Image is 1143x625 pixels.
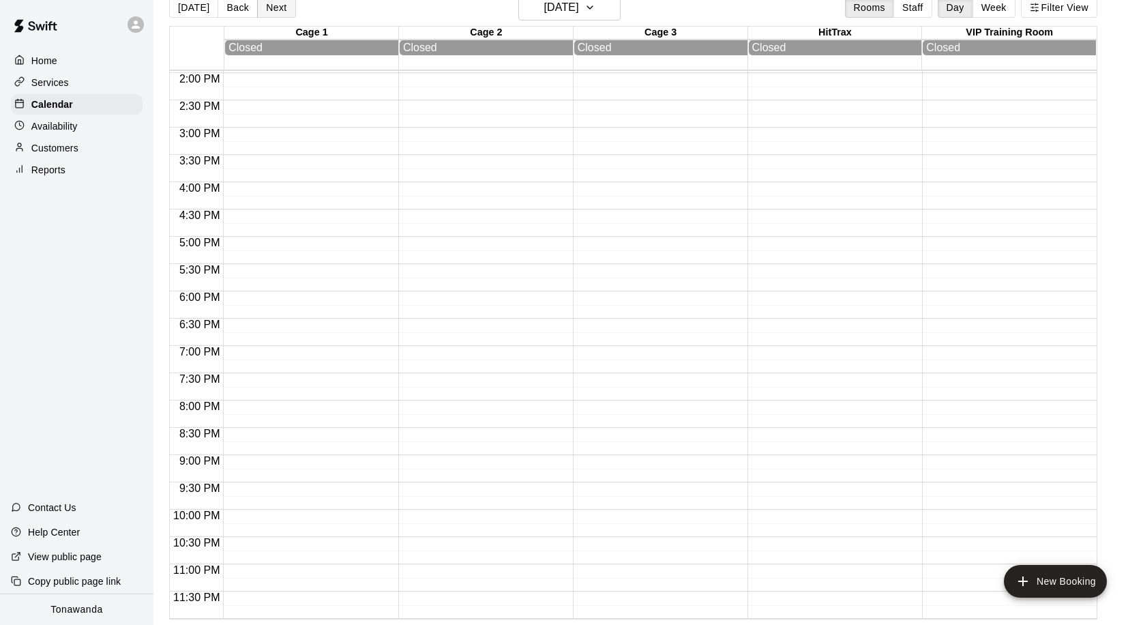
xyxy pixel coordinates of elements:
[176,455,224,467] span: 9:00 PM
[11,116,143,136] a: Availability
[28,550,102,564] p: View public page
[1004,565,1107,598] button: add
[28,575,121,588] p: Copy public page link
[28,501,76,514] p: Contact Us
[922,27,1097,40] div: VIP Training Room
[170,537,223,549] span: 10:30 PM
[170,564,223,576] span: 11:00 PM
[31,119,78,133] p: Availability
[403,42,569,54] div: Closed
[228,42,395,54] div: Closed
[11,160,143,180] a: Reports
[31,76,69,89] p: Services
[399,27,574,40] div: Cage 2
[176,128,224,139] span: 3:00 PM
[11,72,143,93] a: Services
[176,182,224,194] span: 4:00 PM
[176,291,224,303] span: 6:00 PM
[176,209,224,221] span: 4:30 PM
[176,482,224,494] span: 9:30 PM
[752,42,919,54] div: Closed
[574,27,748,40] div: Cage 3
[11,50,143,71] a: Home
[224,27,399,40] div: Cage 1
[176,73,224,85] span: 2:00 PM
[176,319,224,330] span: 6:30 PM
[176,373,224,385] span: 7:30 PM
[176,237,224,248] span: 5:00 PM
[578,42,744,54] div: Closed
[50,602,103,617] p: Tonawanda
[31,98,73,111] p: Calendar
[11,94,143,115] a: Calendar
[176,155,224,166] span: 3:30 PM
[31,54,57,68] p: Home
[28,525,80,539] p: Help Center
[176,100,224,112] span: 2:30 PM
[31,163,65,177] p: Reports
[31,141,78,155] p: Customers
[170,510,223,521] span: 10:00 PM
[176,401,224,412] span: 8:00 PM
[176,346,224,358] span: 7:00 PM
[11,138,143,158] a: Customers
[748,27,923,40] div: HitTrax
[176,428,224,439] span: 8:30 PM
[170,592,223,603] span: 11:30 PM
[176,264,224,276] span: 5:30 PM
[926,42,1093,54] div: Closed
